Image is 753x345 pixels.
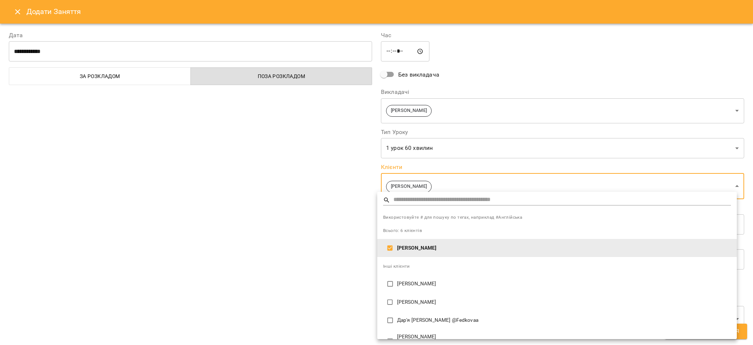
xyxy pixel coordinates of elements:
[397,317,731,324] p: Дар'я [PERSON_NAME] @Fedkovaa
[397,299,731,306] p: [PERSON_NAME]
[397,244,731,252] p: [PERSON_NAME]
[397,333,731,341] p: [PERSON_NAME]
[397,280,731,288] p: [PERSON_NAME]
[383,264,410,269] span: Інші клієнти
[383,214,731,221] span: Використовуйте # для пошуку по тегах, наприклад #Англійська
[383,228,422,233] span: Всього: 6 клієнтів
